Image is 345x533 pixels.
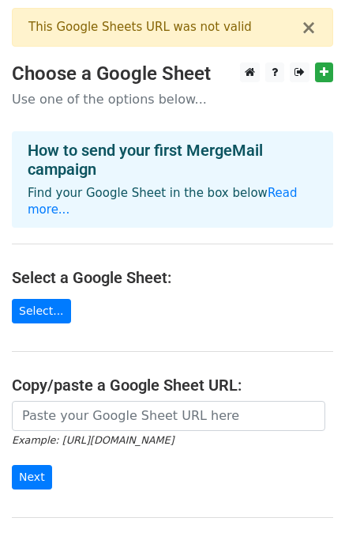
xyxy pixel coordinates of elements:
[12,268,333,287] h4: Select a Google Sheet:
[12,401,325,431] input: Paste your Google Sheet URL here
[28,186,298,217] a: Read more...
[28,18,301,36] div: This Google Sheets URL was not valid
[12,376,333,395] h4: Copy/paste a Google Sheet URL:
[12,299,71,323] a: Select...
[12,434,174,446] small: Example: [URL][DOMAIN_NAME]
[301,18,317,37] button: ×
[28,185,317,218] p: Find your Google Sheet in the box below
[12,62,333,85] h3: Choose a Google Sheet
[28,141,317,179] h4: How to send your first MergeMail campaign
[12,91,333,108] p: Use one of the options below...
[12,465,52,490] input: Next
